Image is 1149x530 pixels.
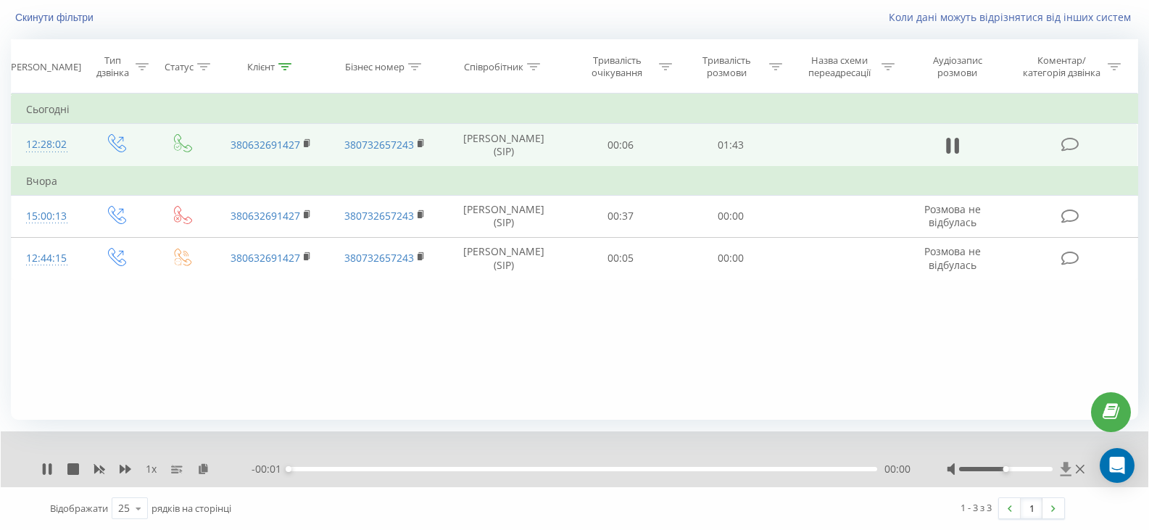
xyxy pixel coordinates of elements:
div: Open Intercom Messenger [1100,448,1135,483]
a: 380732657243 [344,209,414,223]
div: Аудіозапис розмови [913,54,1002,79]
span: Розмова не відбулась [924,202,981,229]
a: Коли дані можуть відрізнятися вiд інших систем [889,10,1138,24]
a: 380632691427 [231,251,300,265]
a: 380632691427 [231,138,300,152]
td: [PERSON_NAME] (SIP) [442,237,565,279]
a: 1 [1021,498,1042,518]
div: Клієнт [247,61,275,73]
div: Назва схеми переадресації [800,54,878,79]
td: Сьогодні [12,95,1138,124]
div: 15:00:13 [26,202,67,231]
td: 00:05 [565,237,676,279]
div: Коментар/категорія дзвінка [1019,54,1104,79]
td: 00:00 [676,195,786,237]
td: 00:37 [565,195,676,237]
span: Розмова не відбулась [924,244,981,271]
div: 12:44:15 [26,244,67,273]
a: 380732657243 [344,251,414,265]
td: 01:43 [676,124,786,167]
div: Статус [165,61,194,73]
td: [PERSON_NAME] (SIP) [442,195,565,237]
a: 380632691427 [231,209,300,223]
div: Тривалість розмови [689,54,766,79]
td: 00:00 [676,237,786,279]
div: Бізнес номер [345,61,405,73]
button: Скинути фільтри [11,11,101,24]
span: 1 x [146,462,157,476]
div: Співробітник [464,61,523,73]
div: 25 [118,501,130,515]
span: 00:00 [884,462,911,476]
div: 12:28:02 [26,131,67,159]
div: 1 - 3 з 3 [961,500,992,515]
div: Тривалість очікування [578,54,655,79]
td: Вчора [12,167,1138,196]
span: рядків на сторінці [152,502,231,515]
div: [PERSON_NAME] [8,61,81,73]
div: Accessibility label [286,466,291,472]
td: 00:06 [565,124,676,167]
div: Accessibility label [1003,466,1009,472]
span: Відображати [50,502,108,515]
a: 380732657243 [344,138,414,152]
span: - 00:01 [252,462,289,476]
td: [PERSON_NAME] (SIP) [442,124,565,167]
div: Тип дзвінка [94,54,131,79]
